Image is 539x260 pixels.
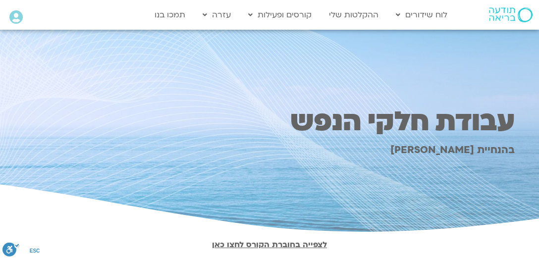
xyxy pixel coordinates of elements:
a: קורסים ופעילות [243,5,317,24]
img: תודעה בריאה [489,7,533,22]
a: לוח שידורים [391,5,452,24]
h1: עבודת חלקי הנפש [24,109,515,134]
a: תמכו בנו [150,5,190,24]
a: ההקלטות שלי [324,5,383,24]
a: לצפייה בחוברת הקורס לחצו כאן [212,239,327,250]
h1: בהנחיית [PERSON_NAME] [24,144,515,156]
a: עזרה [198,5,236,24]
